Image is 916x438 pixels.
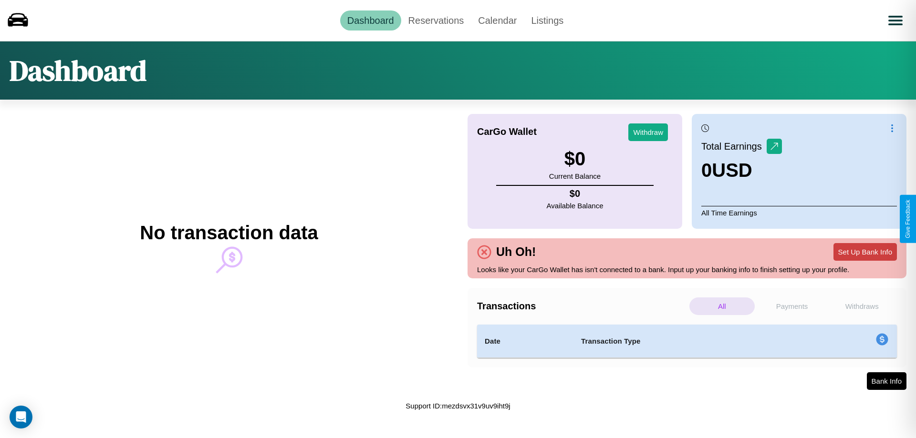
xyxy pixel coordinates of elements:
[10,406,32,428] div: Open Intercom Messenger
[882,7,909,34] button: Open menu
[477,263,897,276] p: Looks like your CarGo Wallet has isn't connected to a bank. Input up your banking info to finish ...
[524,10,571,31] a: Listings
[867,372,906,390] button: Bank Info
[547,188,604,199] h4: $ 0
[477,126,537,137] h4: CarGo Wallet
[547,199,604,212] p: Available Balance
[701,138,767,155] p: Total Earnings
[10,51,146,90] h1: Dashboard
[485,336,566,347] h4: Date
[340,10,401,31] a: Dashboard
[477,301,687,312] h4: Transactions
[471,10,524,31] a: Calendar
[549,170,601,183] p: Current Balance
[701,206,897,219] p: All Time Earnings
[833,243,897,261] button: Set Up Bank Info
[905,200,911,238] div: Give Feedback
[140,222,318,244] h2: No transaction data
[760,297,825,315] p: Payments
[401,10,471,31] a: Reservations
[491,245,541,259] h4: Uh Oh!
[581,336,798,347] h4: Transaction Type
[701,160,782,181] h3: 0 USD
[829,297,895,315] p: Withdraws
[477,325,897,358] table: simple table
[689,297,755,315] p: All
[406,399,510,412] p: Support ID: mezdsvx31v9uv9iht9j
[549,148,601,170] h3: $ 0
[628,123,668,141] button: Withdraw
